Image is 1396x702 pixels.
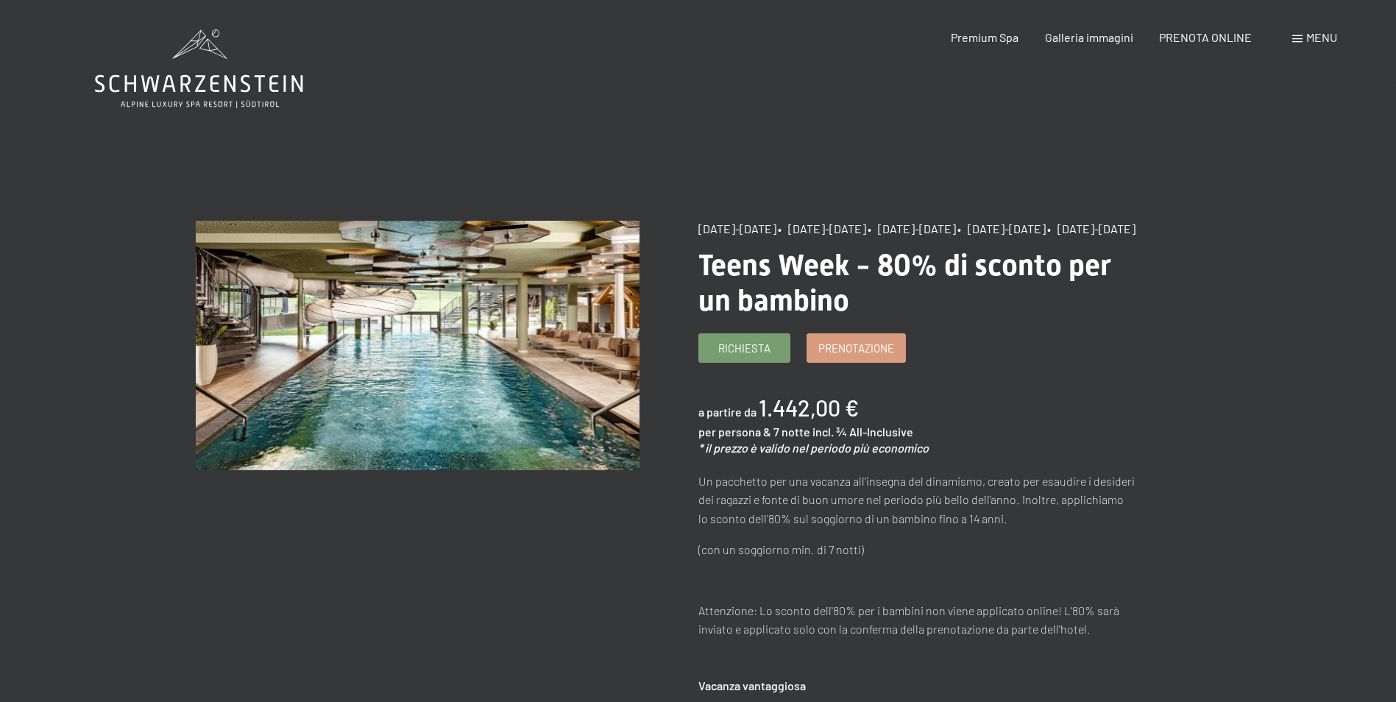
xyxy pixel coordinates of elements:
[812,425,913,439] span: incl. ¾ All-Inclusive
[698,248,1111,318] span: Teens Week - 80% di sconto per un bambino
[698,472,1142,528] p: Un pacchetto per una vacanza all’insegna del dinamismo, creato per esaudire i desideri dei ragazz...
[698,441,929,455] em: * il prezzo è valido nel periodo più economico
[698,540,1142,559] p: (con un soggiorno min. di 7 notti)
[957,221,1046,235] span: • [DATE]-[DATE]
[1045,30,1133,44] a: Galleria immagini
[698,221,776,235] span: [DATE]-[DATE]
[773,425,810,439] span: 7 notte
[778,221,866,235] span: • [DATE]-[DATE]
[1306,30,1337,44] span: Menu
[759,394,859,421] b: 1.442,00 €
[807,334,905,362] a: Prenotazione
[868,221,956,235] span: • [DATE]-[DATE]
[699,334,790,362] a: Richiesta
[698,425,771,439] span: per persona &
[698,405,757,419] span: a partire da
[1159,30,1252,44] a: PRENOTA ONLINE
[698,601,1142,639] p: Attenzione: Lo sconto dell'80% per i bambini non viene applicato online! L'80% sarà inviato e app...
[951,30,1018,44] a: Premium Spa
[196,221,639,470] img: Teens Week - 80% di sconto per un bambino
[818,341,894,356] span: Prenotazione
[698,678,806,692] strong: Vacanza vantaggiosa
[718,341,770,356] span: Richiesta
[1047,221,1135,235] span: • [DATE]-[DATE]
